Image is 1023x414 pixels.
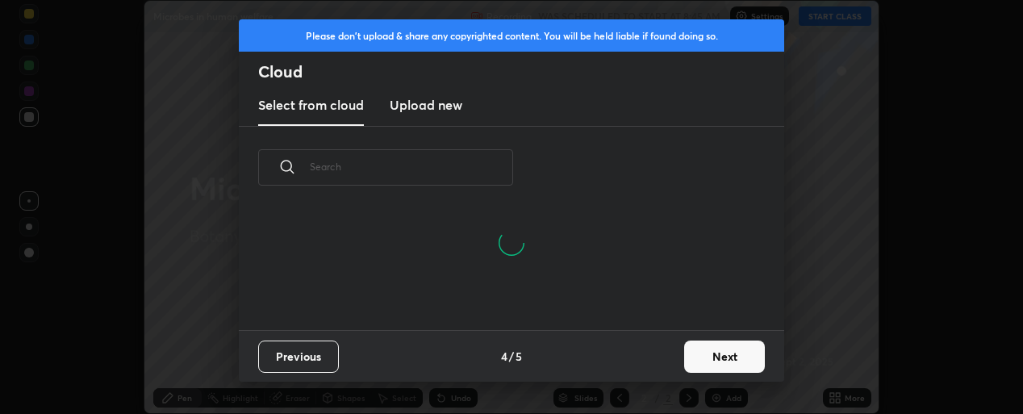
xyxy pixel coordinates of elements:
button: Previous [258,341,339,373]
button: Next [684,341,765,373]
div: Please don't upload & share any copyrighted content. You will be held liable if found doing so. [239,19,784,52]
h3: Upload new [390,95,462,115]
input: Search [310,132,513,201]
h2: Cloud [258,61,784,82]
h3: Select from cloud [258,95,364,115]
h4: / [509,348,514,365]
h4: 4 [501,348,507,365]
h4: 5 [516,348,522,365]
